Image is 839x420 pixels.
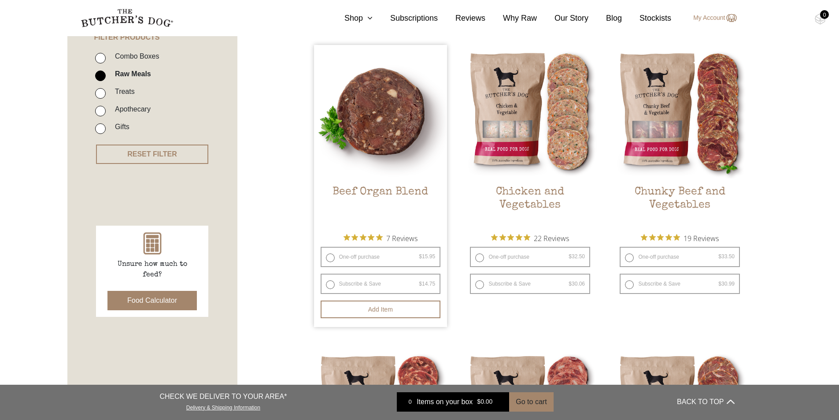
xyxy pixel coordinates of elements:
[569,253,572,260] span: $
[321,301,441,318] button: Add item
[321,274,441,294] label: Subscribe & Save
[613,45,747,227] a: Chunky Beef and VegetablesChunky Beef and Vegetables
[534,231,569,245] span: 22 Reviews
[111,85,135,97] label: Treats
[463,186,597,227] h2: Chicken and Vegetables
[718,281,721,287] span: $
[613,186,747,227] h2: Chunky Beef and Vegetables
[718,253,721,260] span: $
[159,391,287,402] p: CHECK WE DELIVER TO YOUR AREA*
[344,231,418,245] button: Rated 5 out of 5 stars from 7 reviews. Jump to reviews.
[641,231,719,245] button: Rated 5 out of 5 stars from 19 reviews. Jump to reviews.
[613,45,747,178] img: Chunky Beef and Vegetables
[438,12,485,24] a: Reviews
[477,398,492,405] bdi: 0.00
[477,398,480,405] span: $
[397,392,509,412] a: 0 Items on your box $0.00
[186,402,260,411] a: Delivery & Shipping Information
[588,12,622,24] a: Blog
[419,253,435,260] bdi: 15.95
[111,121,129,133] label: Gifts
[321,247,441,267] label: One-off purchase
[569,281,572,287] span: $
[314,186,447,227] h2: Beef Organ Blend
[386,231,418,245] span: 7 Reviews
[620,247,740,267] label: One-off purchase
[314,45,447,227] a: Beef Organ Blend
[684,231,719,245] span: 19 Reviews
[677,391,734,413] button: BACK TO TOP
[569,281,585,287] bdi: 30.06
[470,274,590,294] label: Subscribe & Save
[569,253,585,260] bdi: 32.50
[107,291,197,310] button: Food Calculator
[403,398,417,406] div: 0
[111,103,151,115] label: Apothecary
[820,10,829,19] div: 0
[485,12,537,24] a: Why Raw
[417,397,473,407] span: Items on your box
[419,281,422,287] span: $
[537,12,588,24] a: Our Story
[470,247,590,267] label: One-off purchase
[491,231,569,245] button: Rated 4.9 out of 5 stars from 22 reviews. Jump to reviews.
[815,13,826,25] img: TBD_Cart-Empty.png
[111,68,151,80] label: Raw Meals
[622,12,671,24] a: Stockists
[620,274,740,294] label: Subscribe & Save
[96,145,208,164] button: RESET FILTER
[419,253,422,260] span: $
[419,281,435,287] bdi: 14.75
[509,392,553,412] button: Go to cart
[684,13,736,23] a: My Account
[327,12,373,24] a: Shop
[463,45,597,227] a: Chicken and VegetablesChicken and Vegetables
[108,259,196,280] p: Unsure how much to feed?
[718,253,735,260] bdi: 33.50
[463,45,597,178] img: Chicken and Vegetables
[718,281,735,287] bdi: 30.99
[373,12,438,24] a: Subscriptions
[111,50,159,62] label: Combo Boxes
